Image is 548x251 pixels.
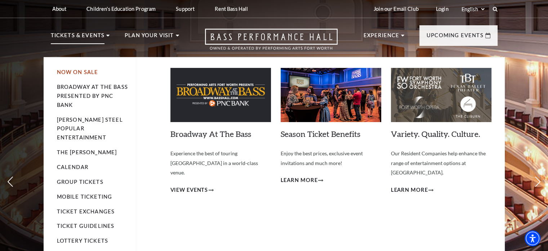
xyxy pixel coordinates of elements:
[57,179,103,185] a: Group Tickets
[281,176,318,185] span: Learn More
[170,68,271,122] img: Broadway At The Bass
[125,31,174,44] p: Plan Your Visit
[281,68,381,122] img: Season Ticket Benefits
[170,149,271,178] p: Experience the best of touring [GEOGRAPHIC_DATA] in a world-class venue.
[51,31,105,44] p: Tickets & Events
[364,31,400,44] p: Experience
[86,6,156,12] p: Children's Education Program
[57,238,108,244] a: Lottery Tickets
[170,129,251,139] a: Broadway At The Bass
[170,186,214,195] a: View Events
[57,208,115,215] a: Ticket Exchanges
[460,6,486,13] select: Select:
[179,29,364,57] a: Open this option
[391,68,491,122] img: Variety. Quality. Culture.
[57,164,88,170] a: Calendar
[170,186,208,195] span: View Events
[427,31,484,44] p: Upcoming Events
[57,194,112,200] a: Mobile Ticketing
[215,6,248,12] p: Rent Bass Hall
[57,117,123,141] a: [PERSON_NAME] Steel Popular Entertainment
[281,129,360,139] a: Season Ticket Benefits
[525,230,540,246] div: Accessibility Menu
[391,186,434,195] a: Learn More Variety. Quality. Culture.
[281,176,324,185] a: Learn More Season Ticket Benefits
[52,6,67,12] p: About
[391,186,428,195] span: Learn More
[391,129,480,139] a: Variety. Quality. Culture.
[176,6,195,12] p: Support
[57,69,98,75] a: Now On Sale
[57,149,117,155] a: The [PERSON_NAME]
[57,223,115,229] a: Ticket Guidelines
[391,149,491,178] p: Our Resident Companies help enhance the range of entertainment options at [GEOGRAPHIC_DATA].
[57,84,128,108] a: Broadway At The Bass presented by PNC Bank
[281,149,381,168] p: Enjoy the best prices, exclusive event invitations and much more!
